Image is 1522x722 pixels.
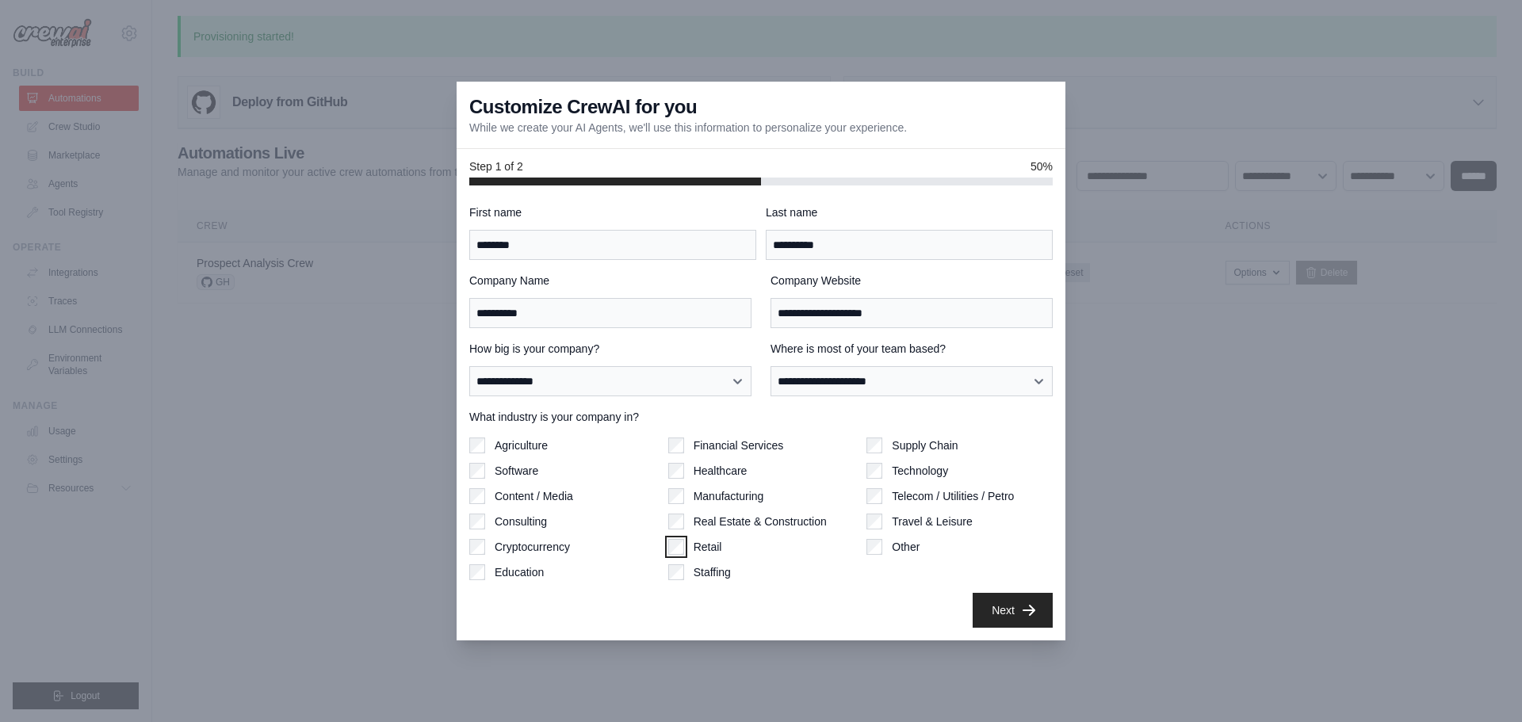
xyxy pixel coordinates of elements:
[469,159,523,174] span: Step 1 of 2
[495,488,573,504] label: Content / Media
[1031,159,1053,174] span: 50%
[469,341,751,357] label: How big is your company?
[469,204,756,220] label: First name
[469,94,697,120] h3: Customize CrewAI for you
[694,463,748,479] label: Healthcare
[694,437,784,453] label: Financial Services
[469,409,1053,425] label: What industry is your company in?
[495,564,544,580] label: Education
[694,539,722,555] label: Retail
[771,341,1053,357] label: Where is most of your team based?
[694,488,764,504] label: Manufacturing
[892,514,972,529] label: Travel & Leisure
[694,564,731,580] label: Staffing
[892,488,1014,504] label: Telecom / Utilities / Petro
[694,514,827,529] label: Real Estate & Construction
[973,593,1053,628] button: Next
[469,273,751,288] label: Company Name
[892,463,948,479] label: Technology
[469,120,907,136] p: While we create your AI Agents, we'll use this information to personalize your experience.
[495,514,547,529] label: Consulting
[495,437,548,453] label: Agriculture
[771,273,1053,288] label: Company Website
[495,463,538,479] label: Software
[766,204,1053,220] label: Last name
[495,539,570,555] label: Cryptocurrency
[892,437,958,453] label: Supply Chain
[892,539,920,555] label: Other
